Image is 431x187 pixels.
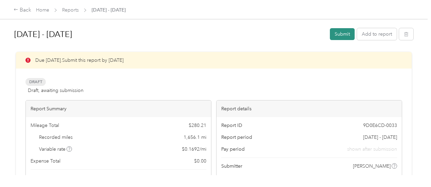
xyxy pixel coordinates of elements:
[187,174,206,183] span: $ 280.21
[36,7,49,13] a: Home
[39,146,72,153] span: Variable rate
[189,122,206,129] span: $ 280.21
[353,163,391,170] span: [PERSON_NAME]
[14,26,325,42] h1: Aug 1 - 31, 2025
[14,6,31,14] div: Back
[28,87,83,94] span: Draft, awaiting submission
[363,122,397,129] span: 9D0E6CD-0033
[221,122,242,129] span: Report ID
[25,78,46,86] span: Draft
[347,146,397,153] span: shown after submission
[221,163,242,170] span: Submitter
[221,174,251,182] span: Submitted on
[31,157,60,165] span: Expense Total
[26,100,211,117] div: Report Summary
[363,134,397,141] span: [DATE] - [DATE]
[184,134,206,141] span: 1,656.1 mi
[194,157,206,165] span: $ 0.00
[330,28,355,40] button: Submit
[217,100,402,117] div: Report details
[221,134,252,141] span: Report period
[357,28,397,40] button: Add to report
[31,175,58,182] span: Report total
[182,146,206,153] span: $ 0.1692 / mi
[31,122,59,129] span: Mileage Total
[39,134,73,141] span: Recorded miles
[62,7,79,13] a: Reports
[393,149,431,187] iframe: Everlance-gr Chat Button Frame
[221,146,245,153] span: Pay period
[92,6,126,14] span: [DATE] - [DATE]
[16,52,412,69] div: Due [DATE]. Submit this report by [DATE]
